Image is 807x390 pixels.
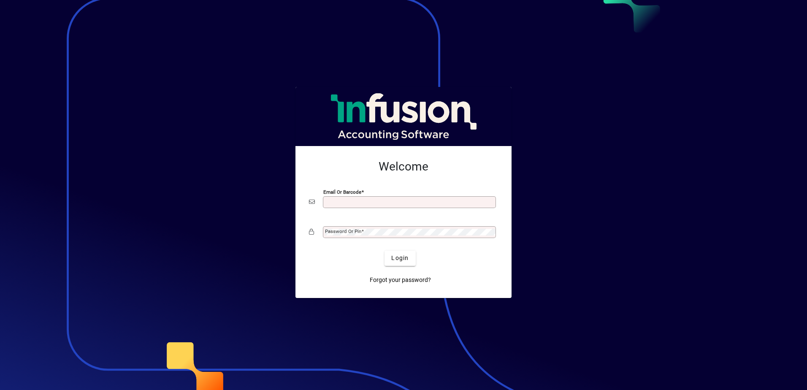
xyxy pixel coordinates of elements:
[391,254,409,263] span: Login
[366,273,434,288] a: Forgot your password?
[385,251,415,266] button: Login
[323,189,361,195] mat-label: Email or Barcode
[370,276,431,284] span: Forgot your password?
[325,228,361,234] mat-label: Password or Pin
[309,160,498,174] h2: Welcome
